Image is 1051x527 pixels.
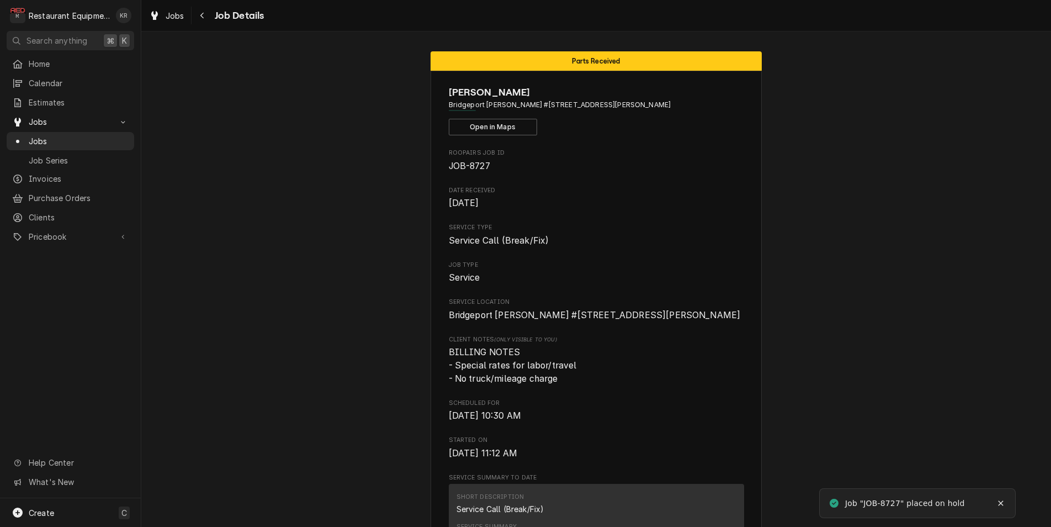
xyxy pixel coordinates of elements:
[449,149,744,157] span: Roopairs Job ID
[431,51,762,71] div: Status
[449,261,744,284] div: Job Type
[449,223,744,247] div: Service Type
[29,58,129,70] span: Home
[7,74,134,92] a: Calendar
[211,8,264,23] span: Job Details
[107,35,114,46] span: ⌘
[7,208,134,226] a: Clients
[457,503,544,515] div: Service Call (Break/Fix)
[449,335,744,344] span: Client Notes
[29,508,54,518] span: Create
[449,161,490,171] span: JOB-8727
[7,473,134,491] a: Go to What's New
[194,7,211,24] button: Navigate back
[145,7,189,25] a: Jobs
[7,31,134,50] button: Search anything⌘K
[449,149,744,172] div: Roopairs Job ID
[449,298,744,322] div: Service Location
[449,261,744,270] span: Job Type
[449,85,744,100] span: Name
[26,35,87,46] span: Search anything
[7,151,134,170] a: Job Series
[116,8,131,23] div: Kelli Robinette's Avatar
[457,493,524,502] div: Short Description
[449,447,744,460] span: Started On
[449,234,744,247] span: Service Type
[449,197,744,210] span: Date Received
[29,476,128,488] span: What's New
[449,271,744,284] span: Job Type
[166,10,184,22] span: Jobs
[449,347,577,383] span: BILLING NOTES - Special rates for labor/travel - No truck/mileage charge
[29,192,129,204] span: Purchase Orders
[29,135,129,147] span: Jobs
[29,10,110,22] div: Restaurant Equipment Diagnostics
[29,155,129,166] span: Job Series
[29,97,129,108] span: Estimates
[7,189,134,207] a: Purchase Orders
[29,212,129,223] span: Clients
[7,55,134,73] a: Home
[449,119,537,135] button: Open in Maps
[116,8,131,23] div: KR
[7,113,134,131] a: Go to Jobs
[7,93,134,112] a: Estimates
[449,399,744,423] div: Scheduled For
[449,85,744,135] div: Client Information
[449,409,744,423] span: Scheduled For
[449,100,744,110] span: Address
[7,132,134,150] a: Jobs
[7,454,134,472] a: Go to Help Center
[449,235,549,246] span: Service Call (Break/Fix)
[449,309,744,322] span: Service Location
[449,198,479,208] span: [DATE]
[494,336,556,342] span: (Only Visible to You)
[10,8,25,23] div: Restaurant Equipment Diagnostics's Avatar
[29,173,129,185] span: Invoices
[449,160,744,173] span: Roopairs Job ID
[845,498,965,509] div: Job "JOB-8727" placed on hold
[449,186,744,210] div: Date Received
[449,436,744,445] span: Started On
[572,57,620,65] span: Parts Received
[449,298,744,307] span: Service Location
[449,310,741,320] span: Bridgeport [PERSON_NAME] #[STREET_ADDRESS][PERSON_NAME]
[449,272,480,283] span: Service
[449,410,521,421] span: [DATE] 10:30 AM
[449,399,744,408] span: Scheduled For
[449,346,744,385] span: [object Object]
[29,77,129,89] span: Calendar
[449,223,744,232] span: Service Type
[7,170,134,188] a: Invoices
[121,507,127,519] span: C
[449,335,744,385] div: [object Object]
[449,448,517,459] span: [DATE] 11:12 AM
[29,231,112,243] span: Pricebook
[449,436,744,460] div: Started On
[29,457,128,468] span: Help Center
[7,228,134,246] a: Go to Pricebook
[29,116,112,128] span: Jobs
[122,35,127,46] span: K
[449,473,744,482] span: Service Summary To Date
[10,8,25,23] div: R
[449,186,744,195] span: Date Received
